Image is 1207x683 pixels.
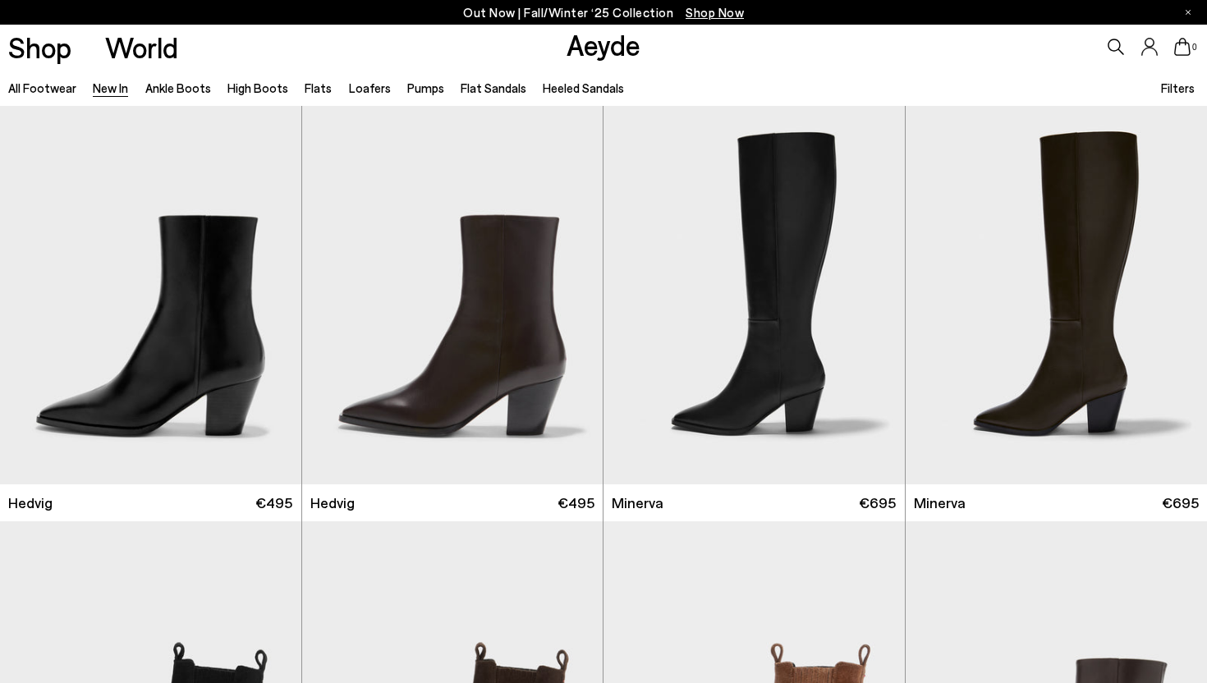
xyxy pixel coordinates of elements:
[302,484,603,521] a: Hedvig €495
[310,493,355,513] span: Hedvig
[349,80,391,95] a: Loafers
[93,80,128,95] a: New In
[8,493,53,513] span: Hedvig
[612,493,663,513] span: Minerva
[1174,38,1191,56] a: 0
[603,106,905,484] img: Minerva High Cowboy Boots
[567,27,640,62] a: Aeyde
[8,33,71,62] a: Shop
[461,80,526,95] a: Flat Sandals
[8,80,76,95] a: All Footwear
[407,80,444,95] a: Pumps
[1191,43,1199,52] span: 0
[859,493,896,513] span: €695
[145,80,211,95] a: Ankle Boots
[558,493,594,513] span: €495
[914,493,966,513] span: Minerva
[305,80,332,95] a: Flats
[543,80,624,95] a: Heeled Sandals
[1161,80,1195,95] span: Filters
[105,33,178,62] a: World
[1162,493,1199,513] span: €695
[255,493,292,513] span: €495
[302,106,603,484] img: Hedvig Cowboy Ankle Boots
[603,484,905,521] a: Minerva €695
[463,2,744,23] p: Out Now | Fall/Winter ‘25 Collection
[227,80,288,95] a: High Boots
[686,5,744,20] span: Navigate to /collections/new-in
